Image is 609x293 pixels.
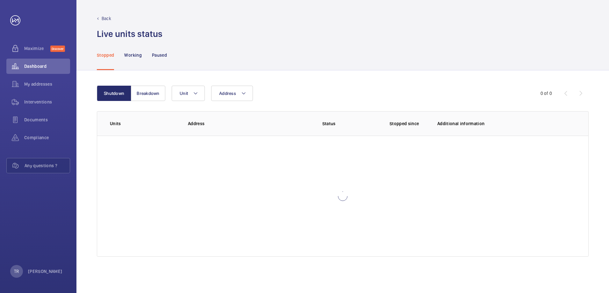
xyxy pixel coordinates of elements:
[97,28,162,40] h1: Live units status
[211,86,253,101] button: Address
[437,120,576,127] p: Additional information
[24,99,70,105] span: Interventions
[14,268,19,275] p: TR
[283,120,375,127] p: Status
[219,91,236,96] span: Address
[131,86,165,101] button: Breakdown
[24,117,70,123] span: Documents
[172,86,205,101] button: Unit
[25,162,70,169] span: Any questions ?
[541,90,552,96] div: 0 of 0
[390,120,427,127] p: Stopped since
[188,120,278,127] p: Address
[24,63,70,69] span: Dashboard
[28,268,62,275] p: [PERSON_NAME]
[24,134,70,141] span: Compliance
[24,45,50,52] span: Maximize
[152,52,167,58] p: Paused
[102,15,111,22] p: Back
[124,52,141,58] p: Working
[24,81,70,87] span: My addresses
[50,46,65,52] span: Discover
[110,120,178,127] p: Units
[97,52,114,58] p: Stopped
[180,91,188,96] span: Unit
[97,86,131,101] button: Shutdown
